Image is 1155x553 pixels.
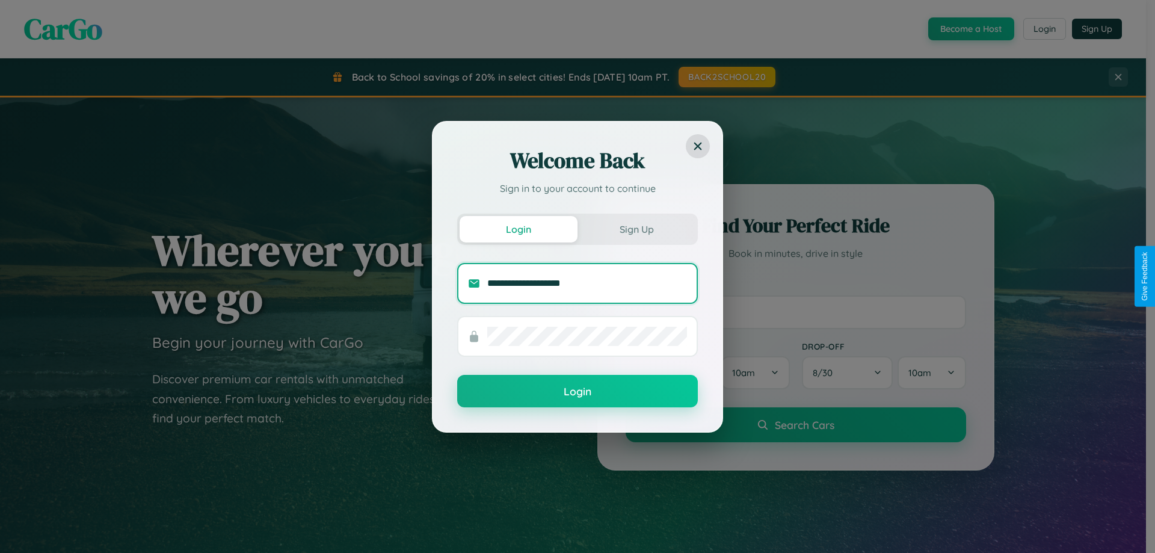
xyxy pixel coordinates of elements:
[457,146,698,175] h2: Welcome Back
[1141,252,1149,301] div: Give Feedback
[577,216,695,243] button: Sign Up
[457,181,698,196] p: Sign in to your account to continue
[460,216,577,243] button: Login
[457,375,698,407] button: Login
